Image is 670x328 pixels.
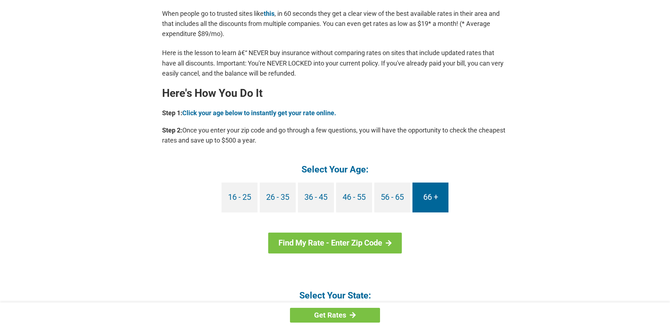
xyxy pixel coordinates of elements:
p: Here is the lesson to learn â€“ NEVER buy insurance without comparing rates on sites that include... [162,48,508,78]
b: Step 1: [162,109,182,117]
a: 16 - 25 [222,183,258,212]
p: Once you enter your zip code and go through a few questions, you will have the opportunity to che... [162,125,508,145]
a: 46 - 55 [336,183,372,212]
a: Click your age below to instantly get your rate online. [182,109,336,117]
a: 66 + [412,183,448,212]
a: 26 - 35 [260,183,296,212]
a: 36 - 45 [298,183,334,212]
a: this [264,10,274,17]
a: 56 - 65 [374,183,410,212]
h2: Here's How You Do It [162,87,508,99]
b: Step 2: [162,126,182,134]
a: Find My Rate - Enter Zip Code [268,233,402,253]
p: When people go to trusted sites like , in 60 seconds they get a clear view of the best available ... [162,9,508,39]
h4: Select Your State: [162,289,508,301]
a: Get Rates [290,308,380,323]
h4: Select Your Age: [162,163,508,175]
